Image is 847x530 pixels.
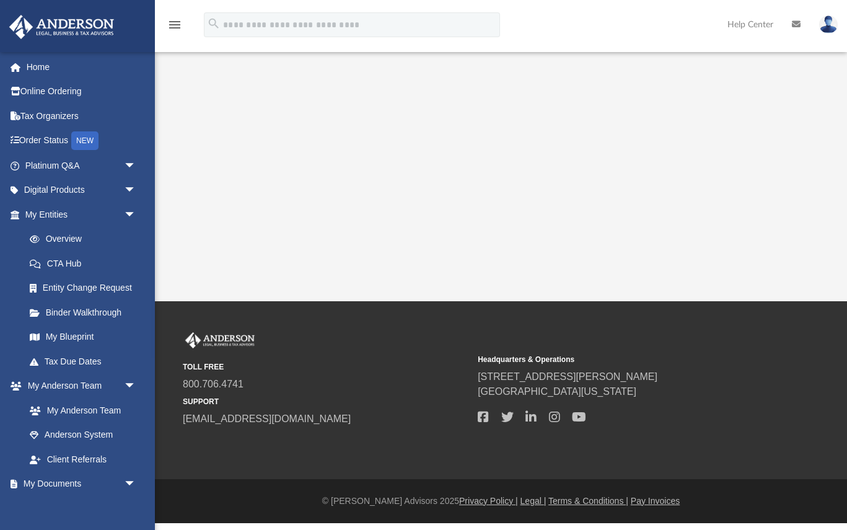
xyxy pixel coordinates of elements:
a: Order StatusNEW [9,128,155,154]
span: arrow_drop_down [124,153,149,179]
a: Platinum Q&Aarrow_drop_down [9,153,155,178]
a: My Anderson Teamarrow_drop_down [9,374,149,399]
a: CTA Hub [17,251,155,276]
a: Overview [17,227,155,252]
i: menu [167,17,182,32]
a: My Anderson Team [17,398,143,423]
a: My Entitiesarrow_drop_down [9,202,155,227]
a: Terms & Conditions | [548,496,628,506]
a: Client Referrals [17,447,149,472]
div: © [PERSON_NAME] Advisors 2025 [155,495,847,508]
div: NEW [71,131,99,150]
a: My Documentsarrow_drop_down [9,472,149,497]
small: TOLL FREE [183,361,469,373]
a: Pay Invoices [631,496,680,506]
img: Anderson Advisors Platinum Portal [6,15,118,39]
a: Legal | [520,496,546,506]
small: SUPPORT [183,396,469,407]
a: My Blueprint [17,325,149,350]
a: [EMAIL_ADDRESS][DOMAIN_NAME] [183,413,351,424]
i: search [207,17,221,30]
a: Online Ordering [9,79,155,104]
a: Tax Organizers [9,104,155,128]
a: Anderson System [17,423,149,448]
span: arrow_drop_down [124,202,149,227]
a: [STREET_ADDRESS][PERSON_NAME] [478,371,657,382]
a: Tax Due Dates [17,349,155,374]
a: Home [9,55,155,79]
a: menu [167,24,182,32]
small: Headquarters & Operations [478,354,764,365]
a: Privacy Policy | [459,496,518,506]
span: arrow_drop_down [124,472,149,497]
a: 800.706.4741 [183,379,244,389]
a: Digital Productsarrow_drop_down [9,178,155,203]
img: Anderson Advisors Platinum Portal [183,332,257,348]
a: [GEOGRAPHIC_DATA][US_STATE] [478,386,636,397]
img: User Pic [819,15,838,33]
span: arrow_drop_down [124,178,149,203]
a: Binder Walkthrough [17,300,155,325]
a: Entity Change Request [17,276,155,301]
span: arrow_drop_down [124,374,149,399]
